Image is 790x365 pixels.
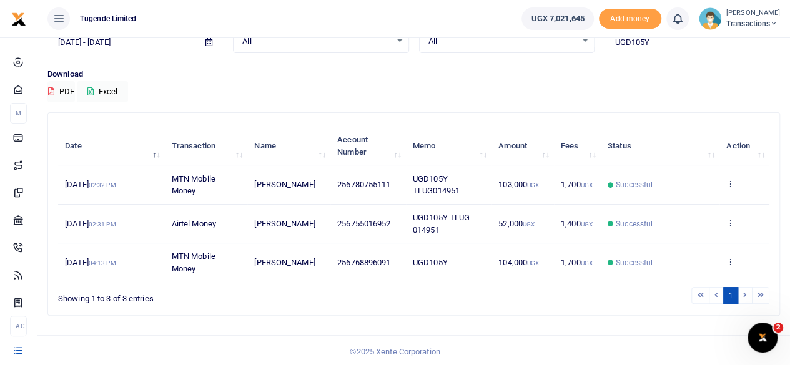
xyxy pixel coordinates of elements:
[58,286,350,305] div: Showing 1 to 3 of 3 entries
[516,7,598,30] li: Wallet ballance
[172,251,215,273] span: MTN Mobile Money
[47,81,75,102] button: PDF
[172,174,215,196] span: MTN Mobile Money
[172,219,216,228] span: Airtel Money
[726,8,780,19] small: [PERSON_NAME]
[58,127,165,165] th: Date: activate to sort column descending
[527,260,539,266] small: UGX
[719,127,769,165] th: Action: activate to sort column ascending
[337,258,390,267] span: 256768896091
[165,127,248,165] th: Transaction: activate to sort column ascending
[10,103,27,124] li: M
[599,13,661,22] a: Add money
[498,219,535,228] span: 52,000
[616,218,653,230] span: Successful
[521,7,593,30] a: UGX 7,021,645
[726,18,780,29] span: Transactions
[89,221,116,228] small: 02:31 PM
[699,7,721,30] img: profile-user
[523,221,535,228] small: UGX
[11,12,26,27] img: logo-small
[65,219,116,228] span: [DATE]
[491,127,554,165] th: Amount: activate to sort column ascending
[65,180,116,189] span: [DATE]
[89,182,116,188] small: 02:32 PM
[75,13,142,24] span: Tugende Limited
[616,257,653,268] span: Successful
[10,316,27,336] li: Ac
[337,219,390,228] span: 256755016952
[65,258,116,267] span: [DATE]
[254,258,315,267] span: [PERSON_NAME]
[527,182,539,188] small: UGX
[498,180,539,189] span: 103,000
[773,323,783,333] span: 2
[554,127,601,165] th: Fees: activate to sort column ascending
[242,35,390,47] span: All
[599,9,661,29] span: Add money
[428,35,576,47] span: All
[77,81,128,102] button: Excel
[699,7,780,30] a: profile-user [PERSON_NAME] Transactions
[47,32,195,53] input: select period
[47,68,780,81] p: Download
[413,258,448,267] span: UGD105Y
[561,258,593,267] span: 1,700
[254,219,315,228] span: [PERSON_NAME]
[601,127,719,165] th: Status: activate to sort column ascending
[330,127,406,165] th: Account Number: activate to sort column ascending
[748,323,778,353] iframe: Intercom live chat
[723,287,738,304] a: 1
[561,219,593,228] span: 1,400
[561,180,593,189] span: 1,700
[406,127,491,165] th: Memo: activate to sort column ascending
[580,260,592,266] small: UGX
[580,182,592,188] small: UGX
[605,32,780,53] input: Search
[247,127,330,165] th: Name: activate to sort column ascending
[599,9,661,29] li: Toup your wallet
[498,258,539,267] span: 104,000
[413,213,470,235] span: UGD105Y TLUG 014951
[11,14,26,23] a: logo-small logo-large logo-large
[616,179,653,190] span: Successful
[337,180,390,189] span: 256780755111
[89,260,116,266] small: 04:13 PM
[531,12,584,25] span: UGX 7,021,645
[580,221,592,228] small: UGX
[413,174,460,196] span: UGD105Y TLUG014951
[254,180,315,189] span: [PERSON_NAME]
